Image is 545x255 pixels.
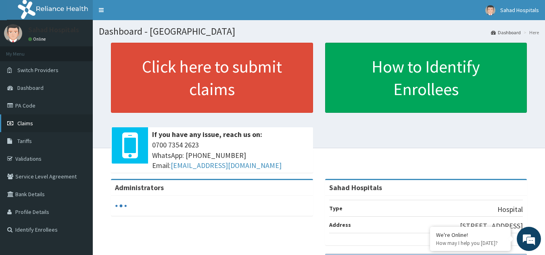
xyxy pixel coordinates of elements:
p: Sahad Hospitals [28,26,79,33]
span: Claims [17,120,33,127]
span: 0700 7354 2623 WhatsApp: [PHONE_NUMBER] Email: [152,140,309,171]
a: Dashboard [491,29,521,36]
svg: audio-loading [115,200,127,212]
p: [STREET_ADDRESS] [460,221,523,231]
strong: Sahad Hospitals [329,183,382,192]
span: Tariffs [17,137,32,145]
span: Sahad Hospitals [500,6,539,14]
a: Online [28,36,48,42]
b: Address [329,221,351,228]
span: Dashboard [17,84,44,91]
b: If you have any issue, reach us on: [152,130,262,139]
img: User Image [485,5,495,15]
a: Click here to submit claims [111,43,313,113]
div: We're Online! [436,231,505,238]
b: Type [329,205,342,212]
img: User Image [4,24,22,42]
span: Switch Providers [17,66,58,74]
p: Hospital [497,204,523,215]
b: Administrators [115,183,164,192]
h1: Dashboard - [GEOGRAPHIC_DATA] [99,26,539,37]
a: [EMAIL_ADDRESS][DOMAIN_NAME] [171,161,282,170]
a: How to Identify Enrollees [325,43,527,113]
p: How may I help you today? [436,240,505,247]
li: Here [522,29,539,36]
